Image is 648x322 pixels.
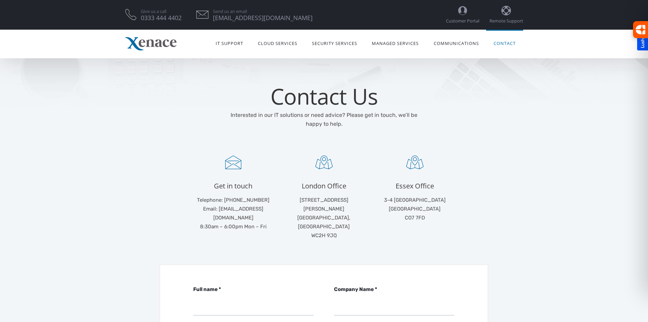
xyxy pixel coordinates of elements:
[426,32,486,53] a: Communications
[125,37,177,50] img: Xenace
[141,9,182,20] a: Give us a call 0333 444 4402
[141,16,182,20] span: 0333 444 4402
[193,196,274,231] p: Telephone: [PHONE_NUMBER] Email: [EMAIL_ADDRESS][DOMAIN_NAME] 8:30am – 6:00pm Mon – Fri
[208,32,250,53] a: IT Support
[193,286,314,316] label: Full name *
[284,181,364,190] h4: London Office
[250,32,304,53] a: Cloud Services
[305,32,365,53] a: Security Services
[334,297,454,316] input: Company Name *
[193,181,274,190] h4: Get in touch
[375,181,455,190] h4: Essex Office
[486,32,523,53] a: Contact
[193,297,314,316] input: Full name *
[334,286,454,316] label: Company Name *
[225,111,423,128] p: Interested in our IT solutions or need advice? Please get in touch, we’ll be happy to help.
[213,16,313,20] span: [EMAIL_ADDRESS][DOMAIN_NAME]
[225,86,423,107] h1: Contact Us
[141,9,182,14] span: Give us a call
[213,9,313,14] span: Send us an email
[284,196,364,240] p: [STREET_ADDRESS][PERSON_NAME] [GEOGRAPHIC_DATA], [GEOGRAPHIC_DATA] WC2H 9JQ
[365,32,426,53] a: Managed Services
[375,196,455,222] p: 3-4 [GEOGRAPHIC_DATA] [GEOGRAPHIC_DATA] CO7 7FD
[213,9,313,20] a: Send us an email [EMAIL_ADDRESS][DOMAIN_NAME]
